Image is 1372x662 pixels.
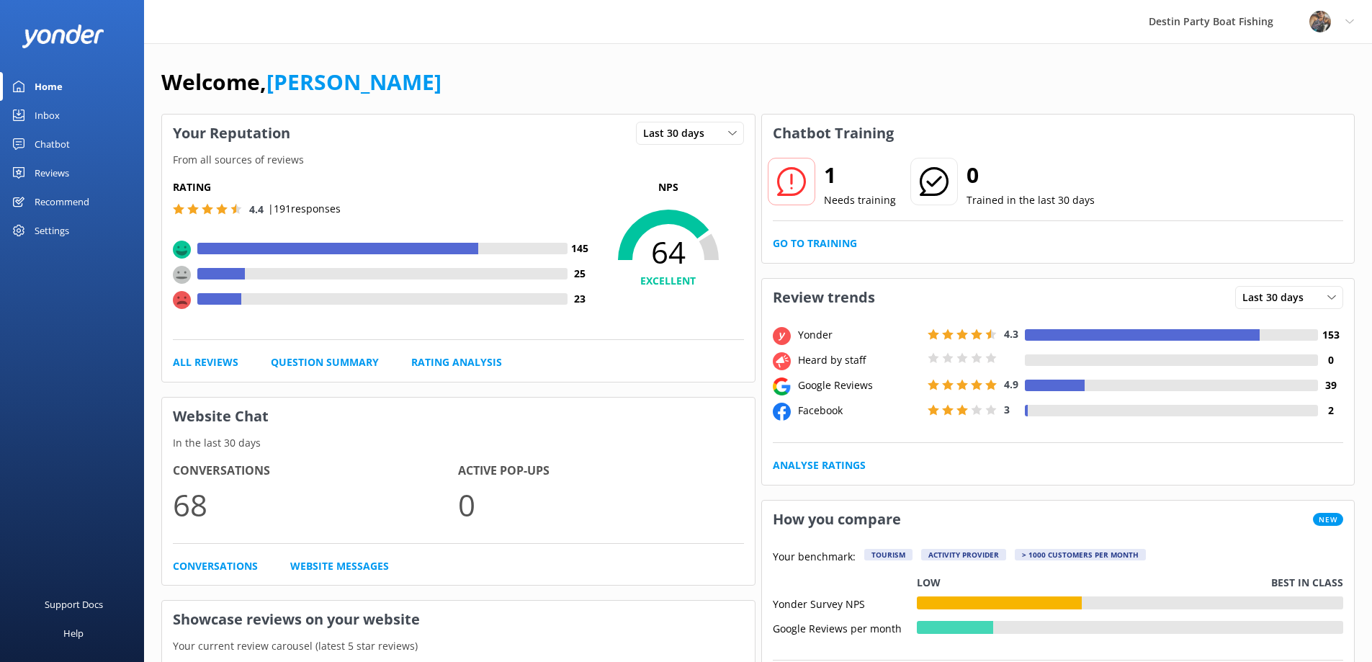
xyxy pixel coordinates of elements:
h4: 145 [568,241,593,256]
p: 0 [458,480,743,529]
span: New [1313,513,1343,526]
h4: 0 [1318,352,1343,368]
a: Rating Analysis [411,354,502,370]
div: > 1000 customers per month [1015,549,1146,560]
h4: Active Pop-ups [458,462,743,480]
span: 4.4 [249,202,264,216]
div: Activity Provider [921,549,1006,560]
h4: 2 [1318,403,1343,419]
h4: 25 [568,266,593,282]
h4: Conversations [173,462,458,480]
a: All Reviews [173,354,238,370]
div: Facebook [794,403,924,419]
h3: Showcase reviews on your website [162,601,755,638]
h3: Your Reputation [162,115,301,152]
h3: Website Chat [162,398,755,435]
a: Website Messages [290,558,389,574]
h4: 39 [1318,377,1343,393]
p: Best in class [1271,575,1343,591]
span: 3 [1004,403,1010,416]
h2: 0 [967,158,1095,192]
p: From all sources of reviews [162,152,755,168]
p: NPS [593,179,744,195]
p: Trained in the last 30 days [967,192,1095,208]
div: Inbox [35,101,60,130]
div: Home [35,72,63,101]
a: Question Summary [271,354,379,370]
div: Settings [35,216,69,245]
a: Conversations [173,558,258,574]
img: 250-1666038197.jpg [1309,11,1331,32]
p: Your current review carousel (latest 5 star reviews) [162,638,755,654]
h4: 23 [568,291,593,307]
h3: Review trends [762,279,886,316]
div: Yonder Survey NPS [773,596,917,609]
p: Low [917,575,941,591]
span: Last 30 days [1242,290,1312,305]
a: Analyse Ratings [773,457,866,473]
h2: 1 [824,158,896,192]
div: Chatbot [35,130,70,158]
p: 68 [173,480,458,529]
div: Reviews [35,158,69,187]
h4: 153 [1318,327,1343,343]
div: Yonder [794,327,924,343]
p: In the last 30 days [162,435,755,451]
div: Help [63,619,84,648]
p: Your benchmark: [773,549,856,566]
div: Google Reviews [794,377,924,393]
div: Tourism [864,549,913,560]
h5: Rating [173,179,593,195]
h3: Chatbot Training [762,115,905,152]
span: 4.9 [1004,377,1018,391]
img: yonder-white-logo.png [22,24,104,48]
h3: How you compare [762,501,912,538]
span: 4.3 [1004,327,1018,341]
div: Support Docs [45,590,103,619]
p: | 191 responses [268,201,341,217]
h4: EXCELLENT [593,273,744,289]
span: 64 [593,234,744,270]
a: Go to Training [773,236,857,251]
p: Needs training [824,192,896,208]
div: Google Reviews per month [773,621,917,634]
div: Recommend [35,187,89,216]
h1: Welcome, [161,65,441,99]
span: Last 30 days [643,125,713,141]
a: [PERSON_NAME] [266,67,441,97]
div: Heard by staff [794,352,924,368]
